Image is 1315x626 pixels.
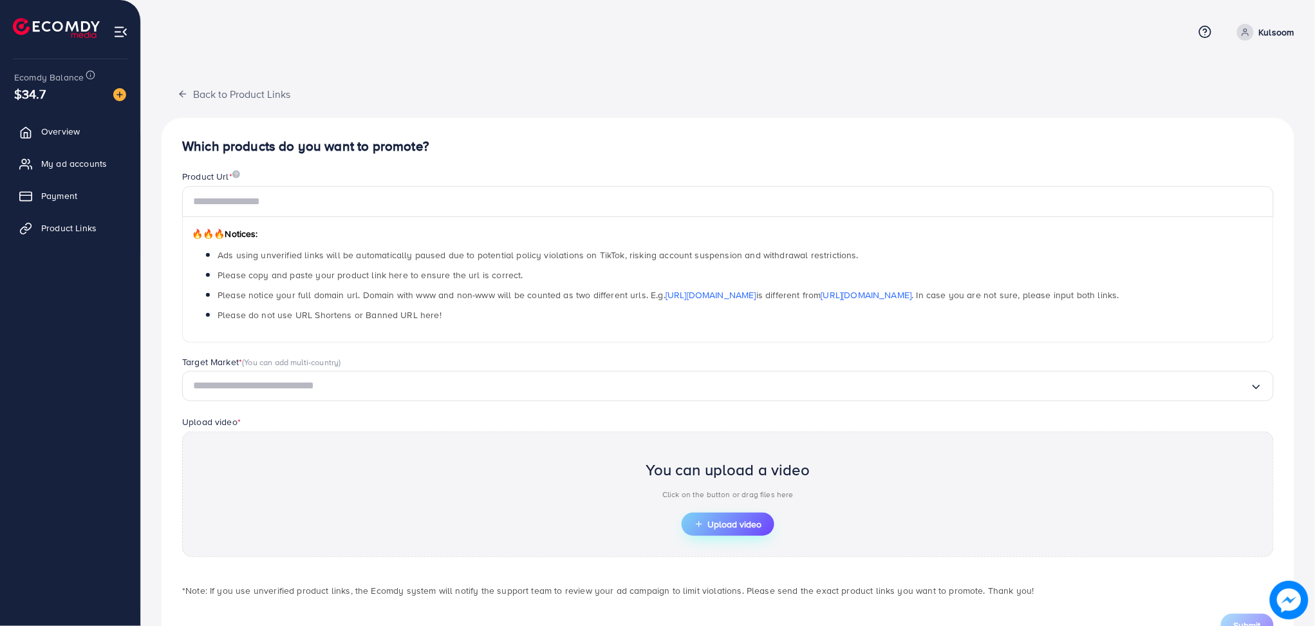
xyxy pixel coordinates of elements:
span: Ecomdy Balance [14,71,84,84]
a: My ad accounts [10,151,131,176]
p: *Note: If you use unverified product links, the Ecomdy system will notify the support team to rev... [182,583,1274,598]
img: image [113,88,126,101]
a: [URL][DOMAIN_NAME] [821,289,912,301]
h2: You can upload a video [646,460,810,479]
span: (You can add multi-country) [242,356,340,368]
a: Overview [10,119,131,144]
label: Product Url [182,170,240,183]
span: Please notice your full domain url. Domain with www and non-www will be counted as two different ... [218,289,1119,301]
img: image [1270,581,1309,620]
span: Ads using unverified links will be automatically paused due to potential policy violations on Tik... [218,249,859,261]
a: Product Links [10,215,131,241]
span: Product Links [41,222,97,234]
button: Upload video [682,513,774,536]
input: Search for option [193,376,1250,396]
a: [URL][DOMAIN_NAME] [666,289,756,301]
span: $34.7 [12,76,48,111]
span: Payment [41,189,77,202]
span: My ad accounts [41,157,107,170]
p: Kulsoom [1259,24,1294,40]
img: menu [113,24,128,39]
span: Overview [41,125,80,138]
span: Please copy and paste your product link here to ensure the url is correct. [218,269,523,281]
p: Click on the button or drag files here [646,487,810,502]
span: Please do not use URL Shortens or Banned URL here! [218,308,442,321]
a: Kulsoom [1232,24,1294,41]
a: Payment [10,183,131,209]
img: image [232,170,240,178]
button: Back to Product Links [162,80,306,108]
label: Upload video [182,415,241,428]
h4: Which products do you want to promote? [182,138,1274,155]
label: Target Market [182,356,341,368]
span: Notices: [192,227,258,240]
span: Upload video [695,520,761,529]
div: Search for option [182,371,1274,401]
img: logo [13,18,100,38]
span: 🔥🔥🔥 [192,227,225,240]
